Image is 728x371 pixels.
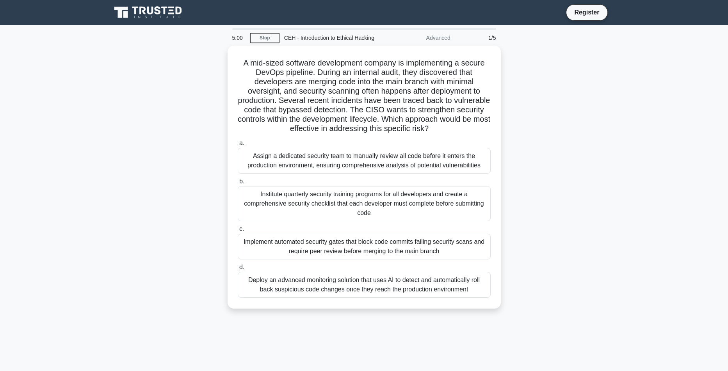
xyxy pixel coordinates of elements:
div: Advanced [387,30,455,46]
a: Stop [250,33,279,43]
span: c. [239,225,244,232]
div: 1/5 [455,30,501,46]
span: a. [239,140,244,146]
div: Assign a dedicated security team to manually review all code before it enters the production envi... [238,148,491,174]
div: Implement automated security gates that block code commits failing security scans and require pee... [238,234,491,259]
a: Register [570,7,604,17]
h5: A mid-sized software development company is implementing a secure DevOps pipeline. During an inte... [237,58,491,134]
div: Institute quarterly security training programs for all developers and create a comprehensive secu... [238,186,491,221]
div: Deploy an advanced monitoring solution that uses AI to detect and automatically roll back suspici... [238,272,491,298]
div: CEH - Introduction to Ethical Hacking [279,30,387,46]
span: b. [239,178,244,185]
span: d. [239,264,244,270]
div: 5:00 [228,30,250,46]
